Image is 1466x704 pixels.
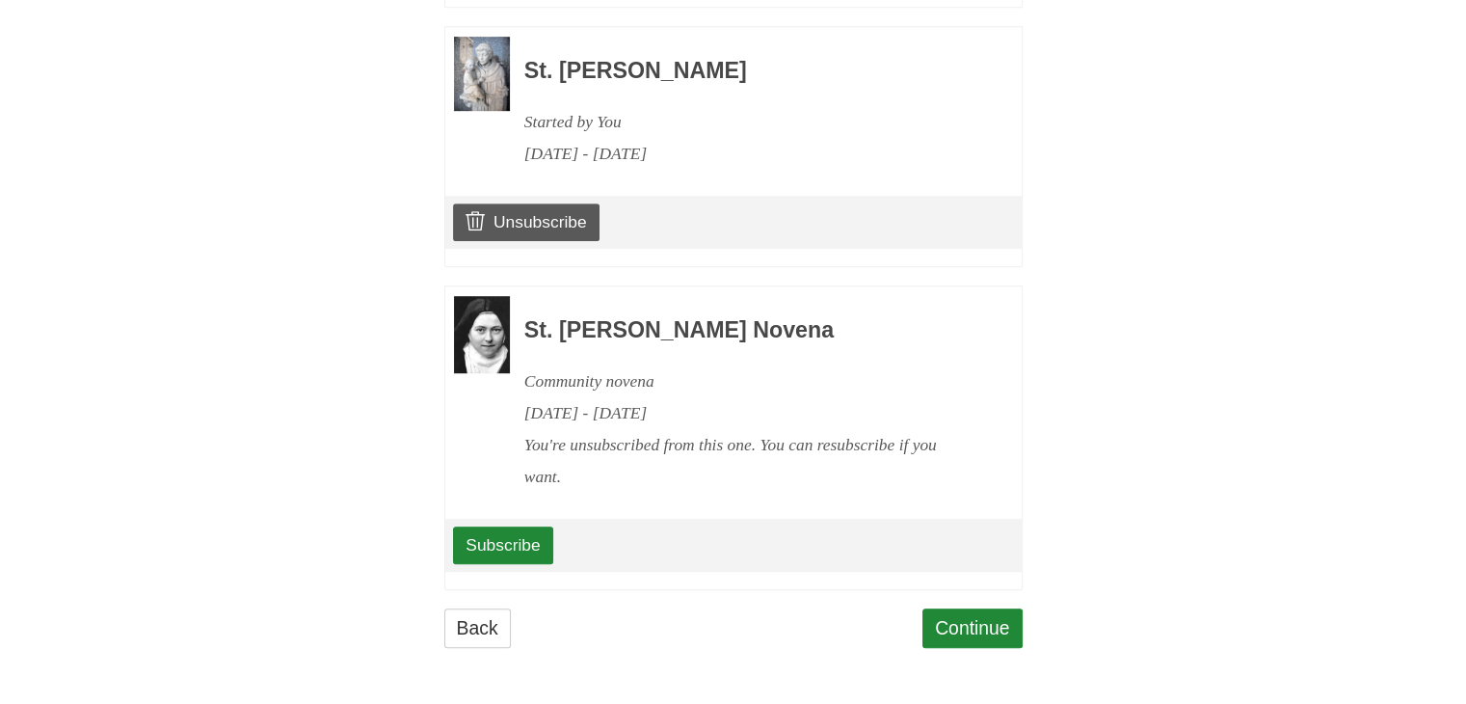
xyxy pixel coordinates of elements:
[453,203,599,240] a: Unsubscribe
[454,37,510,111] img: Novena image
[444,609,511,648] a: Back
[524,366,970,397] div: Community novena
[524,59,970,84] h3: St. [PERSON_NAME]
[454,296,510,373] img: Novena image
[524,429,970,493] div: You're unsubscribed from this one. You can resubscribe if you want.
[453,527,552,563] a: Subscribe
[922,609,1023,648] a: Continue
[524,106,970,138] div: Started by You
[524,318,970,343] h3: St. [PERSON_NAME] Novena
[524,397,970,429] div: [DATE] - [DATE]
[524,138,970,170] div: [DATE] - [DATE]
